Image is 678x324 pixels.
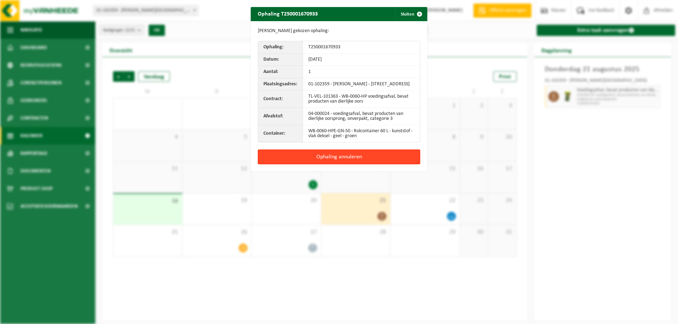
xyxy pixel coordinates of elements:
td: 04-000024 - voedingsafval, bevat producten van dierlijke oorsprong, onverpakt, categorie 3 [303,108,420,125]
th: Ophaling: [258,41,303,54]
td: T250001670933 [303,41,420,54]
button: Sluiten [395,7,427,21]
td: [DATE] [303,54,420,66]
button: Ophaling annuleren [258,149,420,164]
td: WB-0060-HPE-GN-50 - Rolcontainer 60 L - kunststof - vlak deksel - geel - groen [303,125,420,142]
th: Contract: [258,91,303,108]
th: Plaatsingsadres: [258,78,303,91]
td: 1 [303,66,420,78]
p: [PERSON_NAME] gekozen ophaling: [258,28,420,34]
h2: Ophaling T250001670933 [251,7,325,20]
td: TL-VEL-101363 - WB-0060-HP voedingsafval, bevat producten van dierlijke oors [303,91,420,108]
th: Aantal: [258,66,303,78]
td: 01-102359 - [PERSON_NAME] - [STREET_ADDRESS] [303,78,420,91]
th: Datum: [258,54,303,66]
th: Container: [258,125,303,142]
th: Afvalstof: [258,108,303,125]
